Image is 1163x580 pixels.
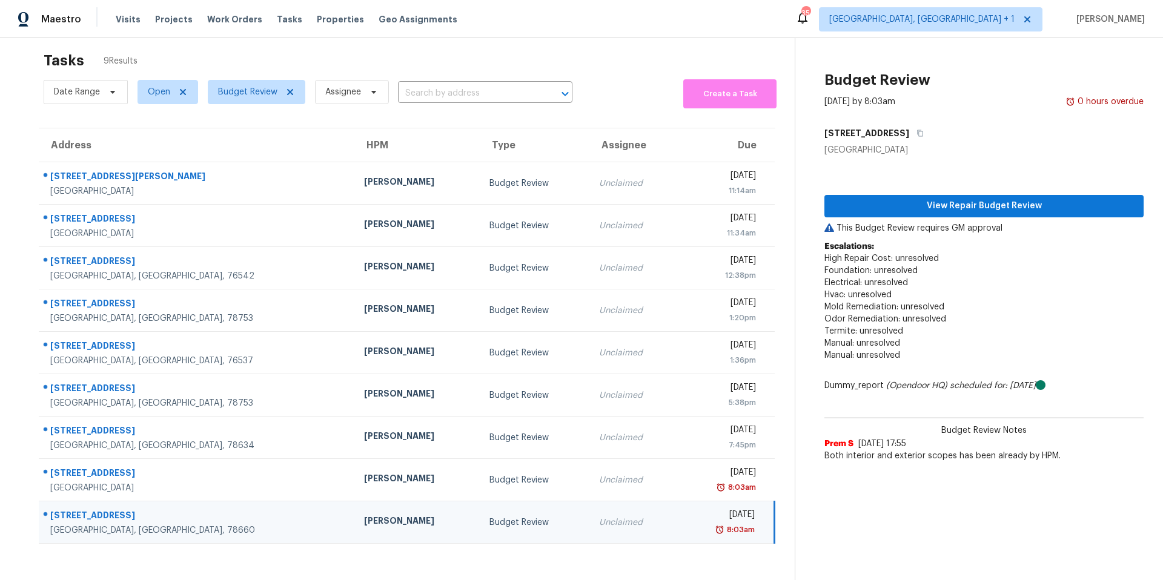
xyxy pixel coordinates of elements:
span: Budget Review Notes [934,424,1034,437]
span: Odor Remediation: unresolved [824,315,946,323]
th: Assignee [589,128,677,162]
img: Overdue Alarm Icon [716,481,726,493]
div: 35 [801,7,810,19]
span: Manual: unresolved [824,339,900,348]
div: 1:20pm [688,312,756,324]
input: Search by address [398,84,538,103]
div: [PERSON_NAME] [364,218,470,233]
div: [DATE] [688,297,756,312]
div: Budget Review [489,305,580,317]
div: 5:38pm [688,397,756,409]
div: [GEOGRAPHIC_DATA], [GEOGRAPHIC_DATA], 76542 [50,270,345,282]
div: [GEOGRAPHIC_DATA], [GEOGRAPHIC_DATA], 78753 [50,312,345,325]
span: Work Orders [207,13,262,25]
div: Unclaimed [599,474,668,486]
span: Budget Review [218,86,277,98]
div: [GEOGRAPHIC_DATA], [GEOGRAPHIC_DATA], 78634 [50,440,345,452]
b: Escalations: [824,242,874,251]
div: [PERSON_NAME] [364,303,470,318]
div: Budget Review [489,177,580,189]
div: Dummy_report [824,380,1144,392]
div: [STREET_ADDRESS][PERSON_NAME] [50,170,345,185]
span: Manual: unresolved [824,351,900,360]
div: Budget Review [489,220,580,232]
div: [STREET_ADDRESS] [50,509,345,524]
div: [DATE] [688,509,755,524]
div: [DATE] [688,170,756,185]
span: Electrical: unresolved [824,278,908,287]
span: Both interior and exterior scopes has been already by HPM. [824,450,1144,462]
span: Properties [317,13,364,25]
div: [PERSON_NAME] [364,472,470,487]
div: [STREET_ADDRESS] [50,297,345,312]
div: 8:03am [724,524,755,536]
th: Type [480,128,590,162]
div: 1:36pm [688,354,756,366]
div: [PERSON_NAME] [364,345,470,360]
button: Create a Task [683,79,777,108]
button: View Repair Budget Review [824,195,1144,217]
div: Unclaimed [599,305,668,317]
div: [DATE] [688,254,756,269]
span: Mold Remediation: unresolved [824,303,944,311]
i: scheduled for: [DATE] [950,381,1036,390]
p: This Budget Review requires GM approval [824,222,1144,234]
div: Budget Review [489,474,580,486]
div: [DATE] [688,381,756,397]
div: Budget Review [489,389,580,401]
button: Open [557,85,574,102]
i: (Opendoor HQ) [886,381,947,390]
div: Unclaimed [599,177,668,189]
div: Unclaimed [599,262,668,274]
span: Prem S [824,438,853,450]
div: [STREET_ADDRESS] [50,424,345,440]
span: Maestro [41,13,81,25]
div: [PERSON_NAME] [364,515,470,530]
div: 0 hours overdue [1075,96,1144,108]
div: 12:38pm [688,269,756,282]
span: Tasks [277,15,302,24]
span: View Repair Budget Review [834,199,1134,214]
div: Budget Review [489,347,580,359]
img: Overdue Alarm Icon [715,524,724,536]
span: Geo Assignments [379,13,457,25]
span: [GEOGRAPHIC_DATA], [GEOGRAPHIC_DATA] + 1 [829,13,1015,25]
span: Open [148,86,170,98]
div: Unclaimed [599,389,668,401]
span: 9 Results [104,55,138,67]
th: HPM [354,128,480,162]
span: Projects [155,13,193,25]
div: Unclaimed [599,516,668,529]
div: [PERSON_NAME] [364,430,470,445]
div: [DATE] by 8:03am [824,96,895,108]
div: 11:14am [688,185,756,197]
div: Budget Review [489,262,580,274]
span: High Repair Cost: unresolved [824,254,939,263]
button: Copy Address [909,122,926,144]
div: Unclaimed [599,347,668,359]
div: Budget Review [489,432,580,444]
span: Termite: unresolved [824,327,903,335]
div: 7:45pm [688,439,756,451]
span: Foundation: unresolved [824,266,918,275]
div: [PERSON_NAME] [364,387,470,403]
div: [PERSON_NAME] [364,260,470,275]
div: [DATE] [688,424,756,439]
span: Assignee [325,86,361,98]
div: [GEOGRAPHIC_DATA] [824,144,1144,156]
div: [STREET_ADDRESS] [50,213,345,228]
div: [GEOGRAPHIC_DATA] [50,185,345,197]
span: Create a Task [689,87,770,101]
div: 11:34am [688,227,756,239]
th: Address [39,128,354,162]
div: [STREET_ADDRESS] [50,467,345,482]
div: 8:03am [726,481,756,493]
span: Hvac: unresolved [824,291,892,299]
div: [STREET_ADDRESS] [50,382,345,397]
img: Overdue Alarm Icon [1065,96,1075,108]
div: [DATE] [688,339,756,354]
div: [STREET_ADDRESS] [50,340,345,355]
div: [GEOGRAPHIC_DATA], [GEOGRAPHIC_DATA], 76537 [50,355,345,367]
div: Unclaimed [599,432,668,444]
span: [DATE] 17:55 [858,440,906,448]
